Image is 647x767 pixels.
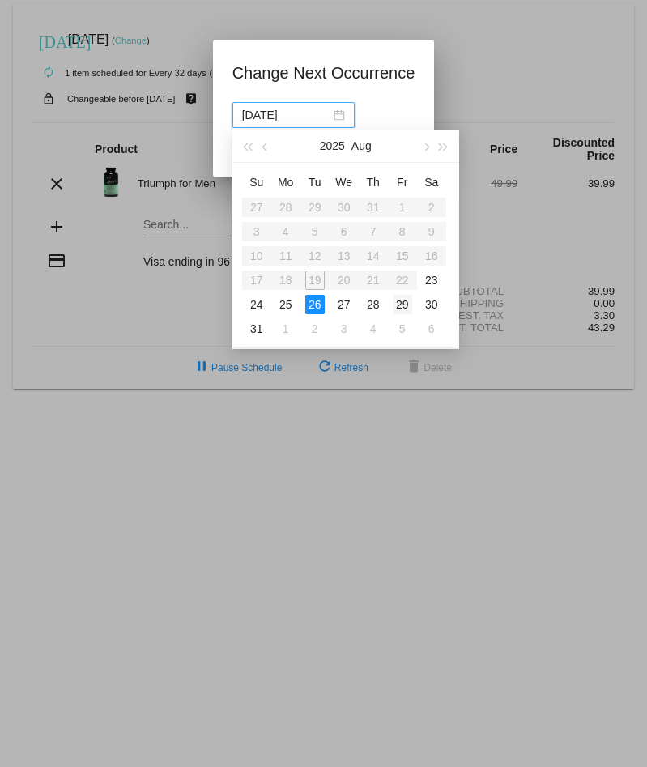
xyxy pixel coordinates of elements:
[422,271,441,290] div: 23
[247,295,266,314] div: 24
[257,130,275,162] button: Previous month (PageUp)
[393,295,412,314] div: 29
[393,319,412,339] div: 5
[305,295,325,314] div: 26
[239,130,257,162] button: Last year (Control + left)
[359,292,388,317] td: 8/28/2025
[364,295,383,314] div: 28
[300,317,330,341] td: 9/2/2025
[417,268,446,292] td: 8/23/2025
[364,319,383,339] div: 4
[417,169,446,195] th: Sat
[359,317,388,341] td: 9/4/2025
[417,292,446,317] td: 8/30/2025
[242,169,271,195] th: Sun
[242,292,271,317] td: 8/24/2025
[351,130,372,162] button: Aug
[330,169,359,195] th: Wed
[320,130,345,162] button: 2025
[422,295,441,314] div: 30
[276,295,296,314] div: 25
[271,317,300,341] td: 9/1/2025
[422,319,441,339] div: 6
[334,319,354,339] div: 3
[276,319,296,339] div: 1
[388,317,417,341] td: 9/5/2025
[330,292,359,317] td: 8/27/2025
[271,292,300,317] td: 8/25/2025
[271,169,300,195] th: Mon
[359,169,388,195] th: Thu
[434,130,452,162] button: Next year (Control + right)
[305,319,325,339] div: 2
[388,292,417,317] td: 8/29/2025
[232,60,415,86] h1: Change Next Occurrence
[247,319,266,339] div: 31
[388,169,417,195] th: Fri
[242,106,330,124] input: Select date
[334,295,354,314] div: 27
[300,169,330,195] th: Tue
[330,317,359,341] td: 9/3/2025
[300,292,330,317] td: 8/26/2025
[242,317,271,341] td: 8/31/2025
[417,317,446,341] td: 9/6/2025
[416,130,434,162] button: Next month (PageDown)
